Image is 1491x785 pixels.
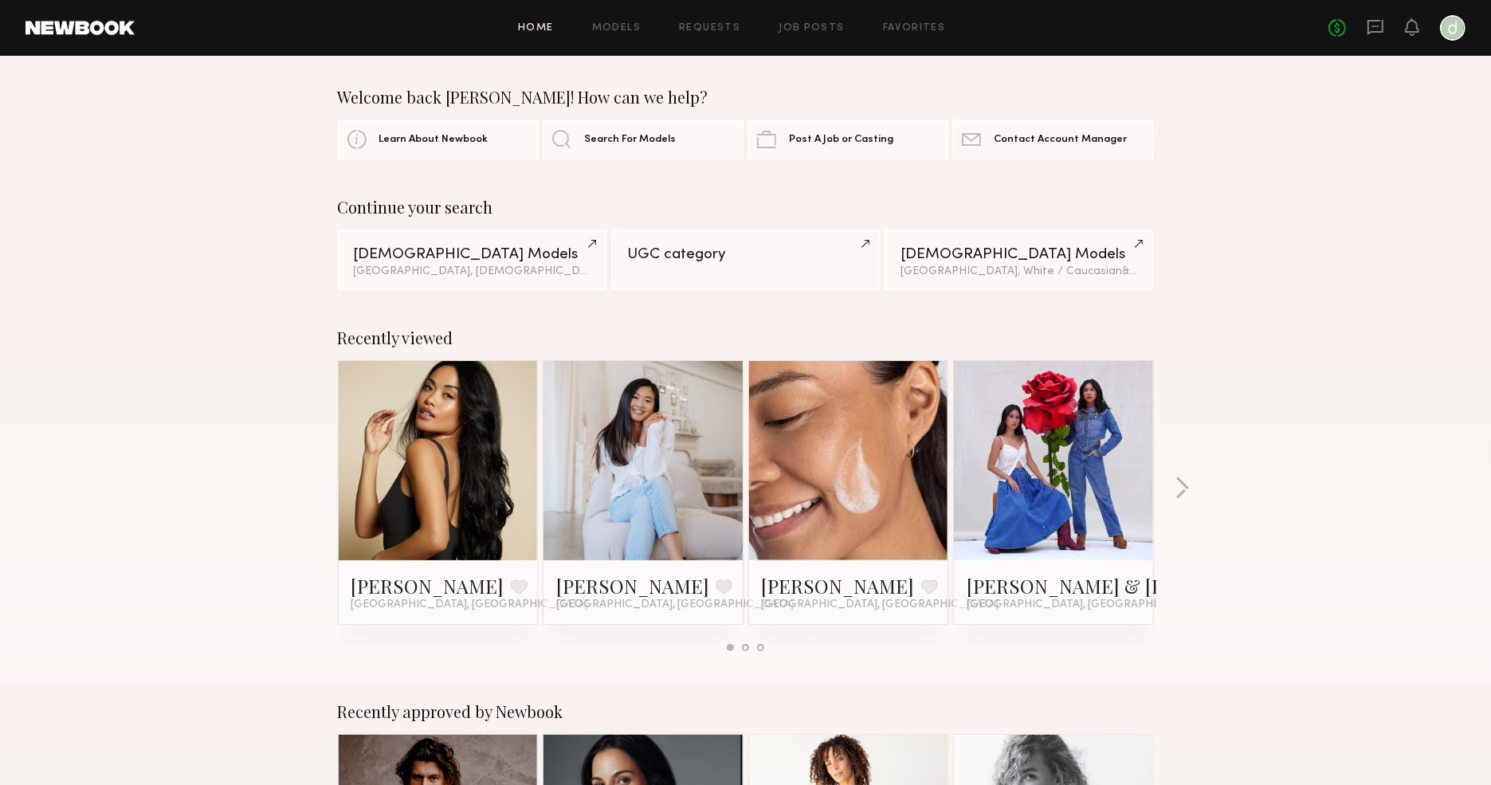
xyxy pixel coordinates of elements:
[611,230,880,290] a: UGC category
[543,120,744,159] a: Search For Models
[338,702,1154,721] div: Recently approved by Newbook
[584,135,676,145] span: Search For Models
[900,247,1137,262] div: [DEMOGRAPHIC_DATA] Models
[900,266,1137,277] div: [GEOGRAPHIC_DATA], White / Caucasian
[556,573,709,599] a: [PERSON_NAME]
[1122,266,1199,277] span: & 2 other filter s
[518,23,554,33] a: Home
[994,135,1127,145] span: Contact Account Manager
[779,23,845,33] a: Job Posts
[351,573,504,599] a: [PERSON_NAME]
[967,573,1298,599] a: [PERSON_NAME] & [PERSON_NAME]
[592,23,641,33] a: Models
[351,599,589,611] span: [GEOGRAPHIC_DATA], [GEOGRAPHIC_DATA]
[338,120,539,159] a: Learn About Newbook
[883,23,946,33] a: Favorites
[354,266,591,277] div: [GEOGRAPHIC_DATA], [DEMOGRAPHIC_DATA]
[338,230,606,290] a: [DEMOGRAPHIC_DATA] Models[GEOGRAPHIC_DATA], [DEMOGRAPHIC_DATA]
[747,120,948,159] a: Post A Job or Casting
[379,135,488,145] span: Learn About Newbook
[556,599,794,611] span: [GEOGRAPHIC_DATA], [GEOGRAPHIC_DATA]
[762,573,915,599] a: [PERSON_NAME]
[952,120,1153,159] a: Contact Account Manager
[354,247,591,262] div: [DEMOGRAPHIC_DATA] Models
[762,599,999,611] span: [GEOGRAPHIC_DATA], [GEOGRAPHIC_DATA]
[885,230,1153,290] a: [DEMOGRAPHIC_DATA] Models[GEOGRAPHIC_DATA], White / Caucasian&2other filters
[967,599,1204,611] span: [GEOGRAPHIC_DATA], [GEOGRAPHIC_DATA]
[338,198,1154,217] div: Continue your search
[627,247,864,262] div: UGC category
[789,135,893,145] span: Post A Job or Casting
[679,23,740,33] a: Requests
[338,328,1154,347] div: Recently viewed
[338,88,1154,107] div: Welcome back [PERSON_NAME]! How can we help?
